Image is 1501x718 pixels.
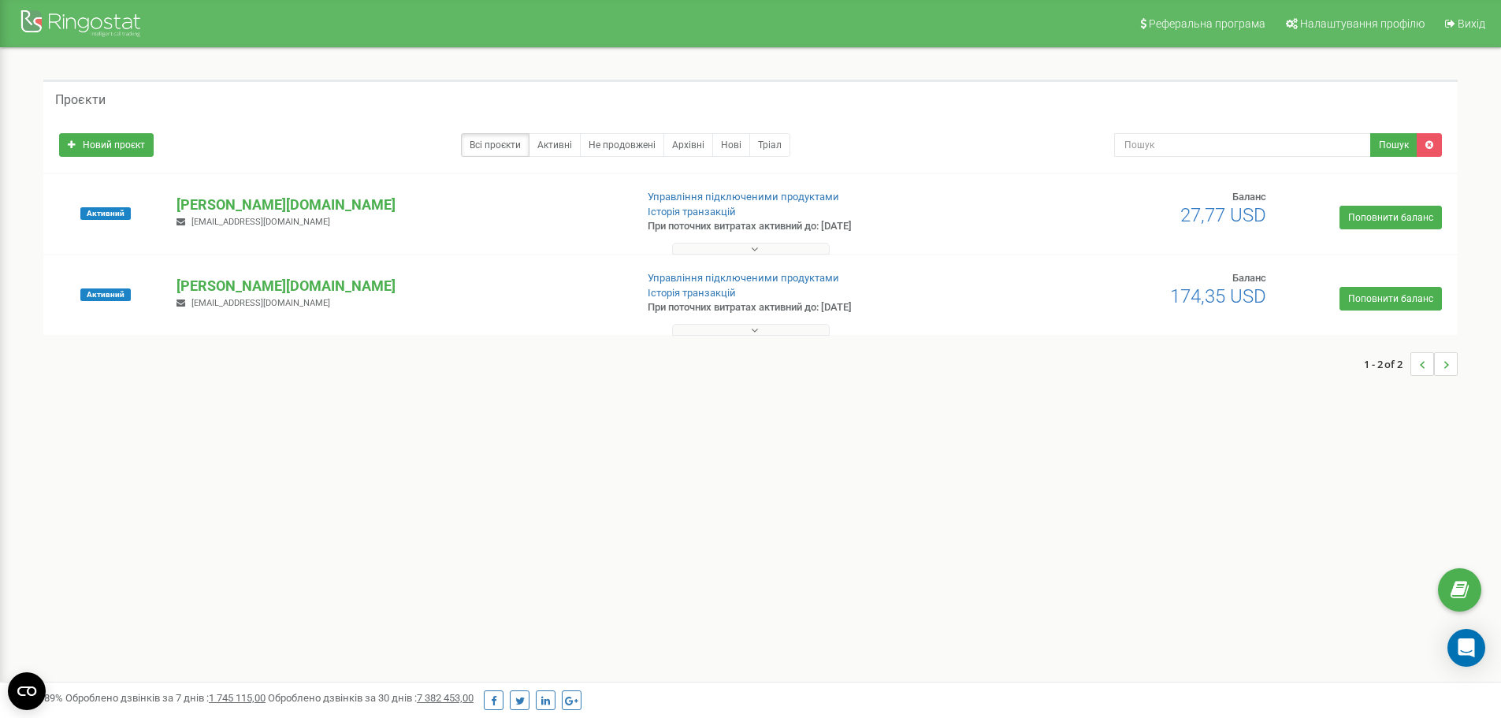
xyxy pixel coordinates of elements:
a: Історія транзакцій [648,287,736,299]
u: 7 382 453,00 [417,692,474,704]
a: Тріал [749,133,790,157]
span: 27,77 USD [1180,204,1266,226]
a: Управління підключеними продуктами [648,191,839,203]
p: При поточних витратах активний до: [DATE] [648,300,975,315]
button: Пошук [1370,133,1417,157]
span: Оброблено дзвінків за 30 днів : [268,692,474,704]
a: Поповнити баланс [1339,206,1442,229]
a: Всі проєкти [461,133,529,157]
span: Оброблено дзвінків за 7 днів : [65,692,266,704]
p: [PERSON_NAME][DOMAIN_NAME] [176,276,622,296]
a: Історія транзакцій [648,206,736,218]
span: [EMAIL_ADDRESS][DOMAIN_NAME] [191,298,330,308]
span: Реферальна програма [1149,17,1265,30]
input: Пошук [1114,133,1371,157]
span: 1 - 2 of 2 [1364,352,1410,376]
span: Активний [80,207,131,220]
div: Open Intercom Messenger [1447,629,1485,667]
span: Баланс [1232,272,1266,284]
span: Вихід [1458,17,1485,30]
nav: ... [1364,337,1458,392]
h5: Проєкти [55,93,106,107]
a: Архівні [663,133,713,157]
span: Налаштування профілю [1300,17,1425,30]
span: 174,35 USD [1170,285,1266,307]
span: Баланс [1232,191,1266,203]
a: Управління підключеними продуктами [648,272,839,284]
u: 1 745 115,00 [209,692,266,704]
span: Активний [80,288,131,301]
p: [PERSON_NAME][DOMAIN_NAME] [176,195,622,215]
a: Активні [529,133,581,157]
a: Новий проєкт [59,133,154,157]
button: Open CMP widget [8,672,46,710]
span: [EMAIL_ADDRESS][DOMAIN_NAME] [191,217,330,227]
a: Нові [712,133,750,157]
p: При поточних витратах активний до: [DATE] [648,219,975,234]
a: Поповнити баланс [1339,287,1442,311]
a: Не продовжені [580,133,664,157]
